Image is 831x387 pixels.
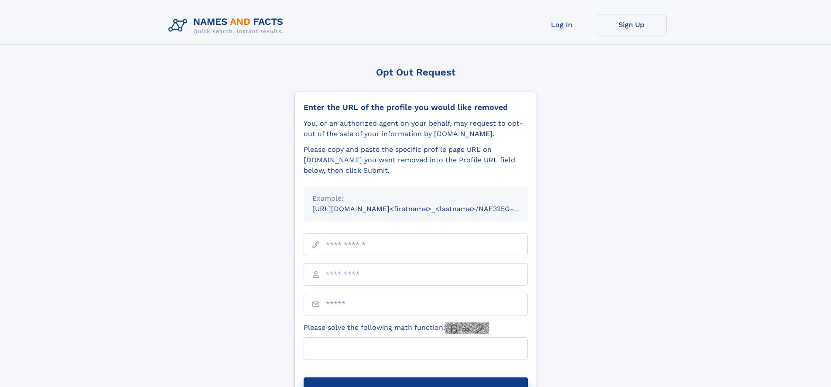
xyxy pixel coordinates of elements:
[527,14,597,35] a: Log In
[597,14,667,35] a: Sign Up
[294,67,537,78] div: Opt Out Request
[304,103,528,112] div: Enter the URL of the profile you would like removed
[304,322,489,334] label: Please solve the following math function:
[165,14,291,38] img: Logo Names and Facts
[304,118,528,139] div: You, or an authorized agent on your behalf, may request to opt-out of the sale of your informatio...
[312,205,544,213] small: [URL][DOMAIN_NAME]<firstname>_<lastname>/NAF325G-xxxxxxxx
[304,144,528,176] div: Please copy and paste the specific profile page URL on [DOMAIN_NAME] you want removed into the Pr...
[312,193,519,204] div: Example:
